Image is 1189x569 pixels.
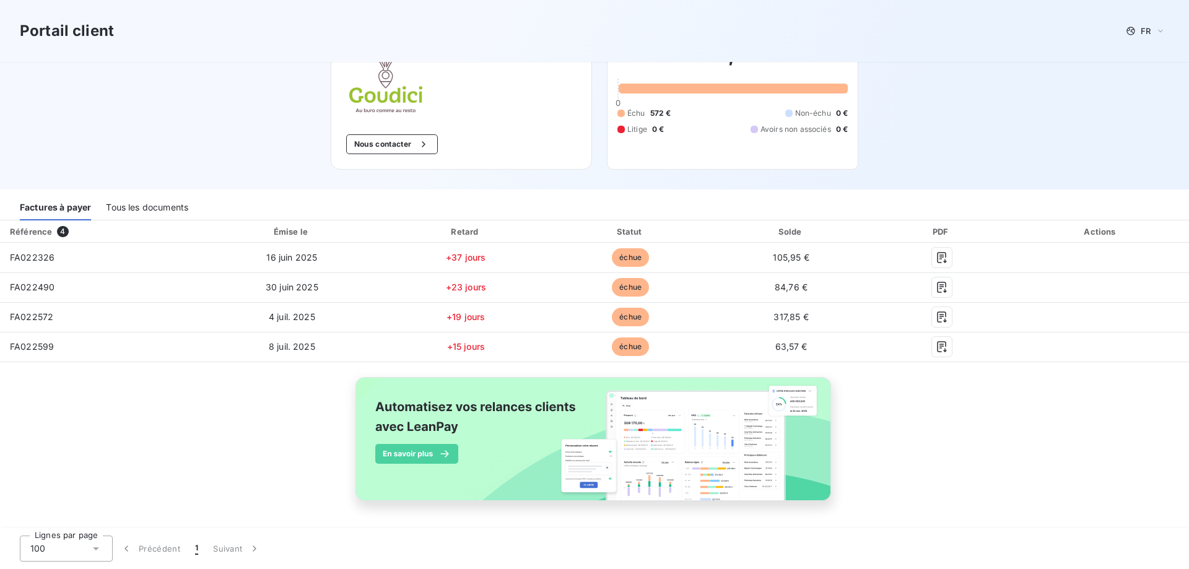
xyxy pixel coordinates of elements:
[612,278,649,297] span: échue
[612,308,649,326] span: échue
[873,225,1011,238] div: PDF
[266,252,317,263] span: 16 juin 2025
[344,370,845,522] img: banner
[346,134,438,154] button: Nous contacter
[1016,225,1187,238] div: Actions
[346,58,425,115] img: Company logo
[836,124,848,135] span: 0 €
[10,282,54,292] span: FA022490
[627,124,647,135] span: Litige
[195,542,198,555] span: 1
[10,227,52,237] div: Référence
[627,108,645,119] span: Échu
[30,542,45,555] span: 100
[446,282,486,292] span: +23 jours
[616,98,621,108] span: 0
[266,282,318,292] span: 30 juin 2025
[1141,26,1151,36] span: FR
[650,108,671,119] span: 572 €
[652,124,664,135] span: 0 €
[106,194,188,220] div: Tous les documents
[57,226,68,237] span: 4
[612,248,649,267] span: échue
[446,252,486,263] span: +37 jours
[773,311,808,322] span: 317,85 €
[715,225,868,238] div: Solde
[385,225,547,238] div: Retard
[10,311,53,322] span: FA022572
[204,225,380,238] div: Émise le
[20,20,114,42] h3: Portail client
[20,194,91,220] div: Factures à payer
[113,536,188,562] button: Précédent
[269,341,315,352] span: 8 juil. 2025
[795,108,831,119] span: Non-échu
[10,252,54,263] span: FA022326
[773,252,809,263] span: 105,95 €
[760,124,831,135] span: Avoirs non associés
[188,536,206,562] button: 1
[775,341,808,352] span: 63,57 €
[206,536,268,562] button: Suivant
[775,282,808,292] span: 84,76 €
[552,225,710,238] div: Statut
[10,341,54,352] span: FA022599
[269,311,315,322] span: 4 juil. 2025
[836,108,848,119] span: 0 €
[446,311,485,322] span: +19 jours
[612,337,649,356] span: échue
[447,341,485,352] span: +15 jours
